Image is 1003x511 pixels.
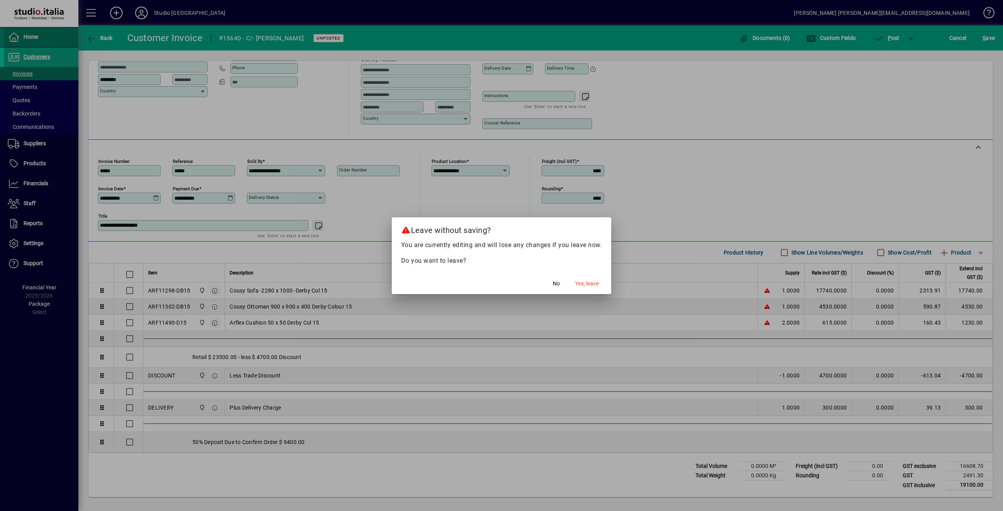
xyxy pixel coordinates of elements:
[401,240,602,250] p: You are currently editing and will lose any changes if you leave now.
[575,280,599,288] span: Yes, leave
[544,277,569,291] button: No
[401,256,602,265] p: Do you want to leave?
[572,277,602,291] button: Yes, leave
[392,217,612,240] h2: Leave without saving?
[553,280,560,288] span: No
